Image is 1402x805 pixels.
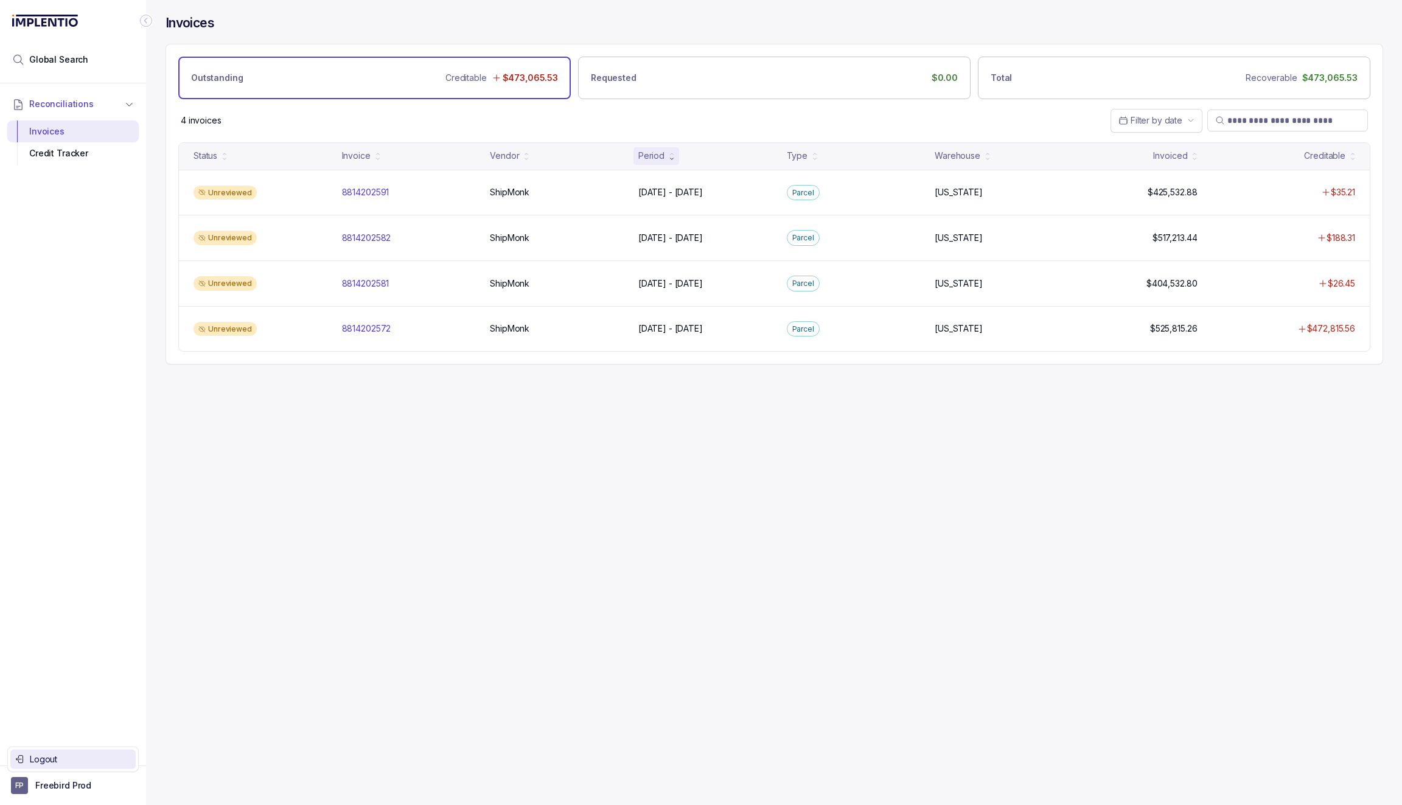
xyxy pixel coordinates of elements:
[490,232,529,244] p: ShipMonk
[991,72,1012,84] p: Total
[342,322,391,335] p: 8814202572
[490,186,529,198] p: ShipMonk
[1148,186,1197,198] p: $425,532.88
[11,777,28,794] span: User initials
[787,150,807,162] div: Type
[194,322,257,336] div: Unreviewed
[30,753,131,765] p: Logout
[194,276,257,291] div: Unreviewed
[11,777,135,794] button: User initialsFreebird Prod
[1150,322,1197,335] p: $525,815.26
[1307,322,1355,335] p: $472,815.56
[792,277,814,290] p: Parcel
[638,150,664,162] div: Period
[792,323,814,335] p: Parcel
[181,114,221,127] p: 4 invoices
[1331,186,1355,198] p: $35.21
[935,186,983,198] p: [US_STATE]
[166,15,214,32] h4: Invoices
[342,150,371,162] div: Invoice
[638,186,703,198] p: [DATE] - [DATE]
[638,232,703,244] p: [DATE] - [DATE]
[638,322,703,335] p: [DATE] - [DATE]
[1131,115,1182,125] span: Filter by date
[17,142,129,164] div: Credit Tracker
[503,72,558,84] p: $473,065.53
[342,277,389,290] p: 8814202581
[490,277,529,290] p: ShipMonk
[1111,109,1202,132] button: Date Range Picker
[191,72,243,84] p: Outstanding
[1146,277,1197,290] p: $404,532.80
[591,72,636,84] p: Requested
[139,13,153,28] div: Collapse Icon
[1304,150,1345,162] div: Creditable
[1153,232,1197,244] p: $517,213.44
[1246,72,1297,84] p: Recoverable
[1302,72,1358,84] p: $473,065.53
[17,120,129,142] div: Invoices
[29,98,94,110] span: Reconciliations
[1328,277,1355,290] p: $26.45
[490,322,529,335] p: ShipMonk
[1153,150,1187,162] div: Invoiced
[194,231,257,245] div: Unreviewed
[932,72,958,84] p: $0.00
[29,54,88,66] span: Global Search
[935,150,980,162] div: Warehouse
[194,186,257,200] div: Unreviewed
[638,277,703,290] p: [DATE] - [DATE]
[1327,232,1355,244] p: $188.31
[342,232,391,244] p: 8814202582
[935,277,983,290] p: [US_STATE]
[194,150,217,162] div: Status
[1118,114,1182,127] search: Date Range Picker
[7,91,139,117] button: Reconciliations
[181,114,221,127] div: Remaining page entries
[935,322,983,335] p: [US_STATE]
[342,186,389,198] p: 8814202591
[7,118,139,167] div: Reconciliations
[935,232,983,244] p: [US_STATE]
[792,232,814,244] p: Parcel
[490,150,519,162] div: Vendor
[35,779,91,792] p: Freebird Prod
[445,72,487,84] p: Creditable
[792,187,814,199] p: Parcel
